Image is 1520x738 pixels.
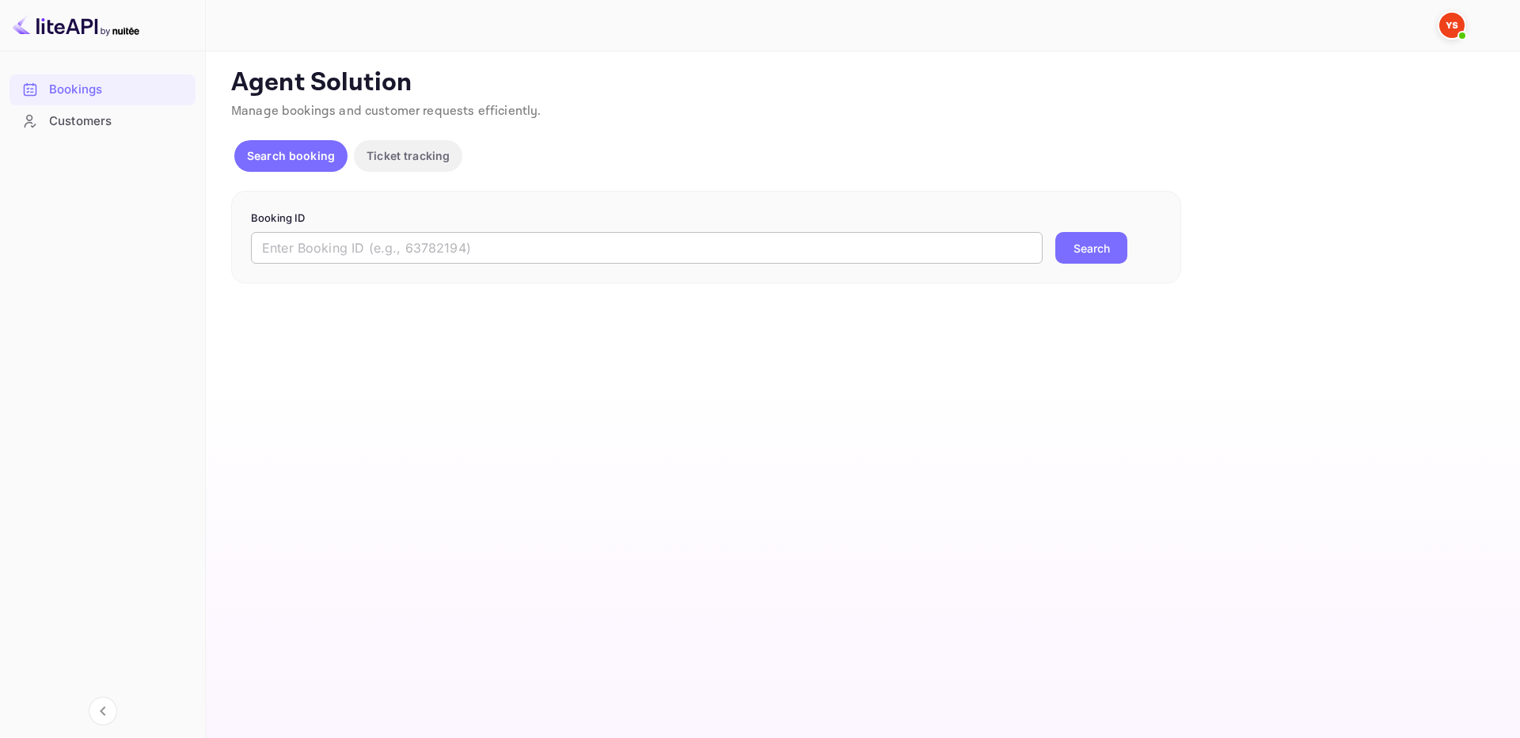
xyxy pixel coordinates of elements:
img: Yandex Support [1439,13,1465,38]
p: Ticket tracking [367,147,450,164]
a: Customers [9,106,196,135]
button: Collapse navigation [89,697,117,725]
input: Enter Booking ID (e.g., 63782194) [251,232,1043,264]
button: Search [1055,232,1127,264]
img: LiteAPI logo [13,13,139,38]
span: Manage bookings and customer requests efficiently. [231,103,541,120]
a: Bookings [9,74,196,104]
div: Bookings [9,74,196,105]
p: Agent Solution [231,67,1491,99]
p: Booking ID [251,211,1161,226]
div: Customers [49,112,188,131]
p: Search booking [247,147,335,164]
div: Customers [9,106,196,137]
div: Bookings [49,81,188,99]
